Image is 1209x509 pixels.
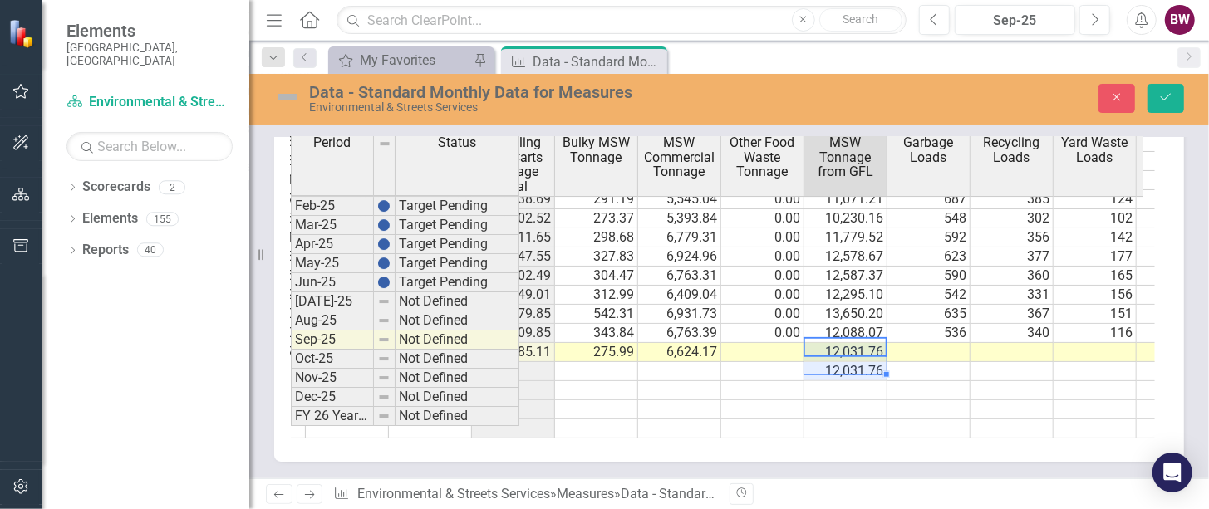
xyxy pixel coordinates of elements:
[337,6,906,35] input: Search ClearPoint...
[887,324,971,343] td: 536
[82,178,150,197] a: Scorecards
[721,324,804,343] td: 0.00
[8,18,37,47] img: ClearPoint Strategy
[1054,247,1137,267] td: 177
[291,350,374,369] td: Oct-25
[721,247,804,267] td: 0.00
[1165,5,1195,35] button: BW
[971,267,1054,286] td: 360
[721,228,804,247] td: 0.00
[396,388,519,407] td: Not Defined
[638,343,721,362] td: 6,624.17
[377,218,391,232] img: BgCOk07PiH71IgAAAABJRU5ErkJggg==
[804,209,887,228] td: 10,230.16
[804,190,887,209] td: 11,071.21
[971,286,1054,305] td: 331
[137,243,164,257] div: 40
[396,197,519,216] td: Target Pending
[887,228,971,247] td: 592
[638,247,721,267] td: 6,924.96
[377,295,391,308] img: 8DAGhfEEPCf229AAAAAElFTkSuQmCC
[804,362,887,381] td: 12,031.76
[533,51,663,72] div: Data - Standard Monthly Data for Measures
[557,486,614,502] a: Measures
[721,190,804,209] td: 0.00
[377,199,391,213] img: BgCOk07PiH71IgAAAABJRU5ErkJggg==
[396,350,519,369] td: Not Defined
[808,135,883,179] span: MSW Tonnage from GFL
[66,41,233,68] small: [GEOGRAPHIC_DATA], [GEOGRAPHIC_DATA]
[1054,305,1137,324] td: 151
[721,209,804,228] td: 0.00
[291,388,374,407] td: Dec-25
[438,135,476,150] span: Status
[641,135,717,179] span: MSW Commercial Tonnage
[555,305,638,324] td: 542.31
[66,93,233,112] a: Environmental & Streets Services
[314,135,351,150] span: Period
[891,135,966,164] span: Garbage Loads
[396,407,519,426] td: Not Defined
[291,330,374,350] td: Sep-25
[291,407,374,426] td: FY 26 Year End
[396,311,519,330] td: Not Defined
[887,247,971,267] td: 623
[721,267,804,286] td: 0.00
[291,254,374,273] td: May-25
[1054,324,1137,343] td: 116
[291,292,374,311] td: [DATE]-25
[396,254,519,273] td: Target Pending
[721,286,804,305] td: 0.00
[396,369,519,388] td: Not Defined
[887,190,971,209] td: 687
[804,343,887,362] td: 12,031.76
[961,11,1070,31] div: Sep-25
[558,135,634,164] span: Bulky MSW Tonnage
[1054,286,1137,305] td: 156
[377,371,391,384] img: 8DAGhfEEPCf229AAAAAElFTkSuQmCC
[396,292,519,311] td: Not Defined
[332,50,469,71] a: My Favorites
[377,352,391,365] img: 8DAGhfEEPCf229AAAAAElFTkSuQmCC
[333,485,716,504] div: » »
[804,228,887,247] td: 11,779.52
[291,369,374,388] td: Nov-25
[291,197,374,216] td: Feb-25
[274,84,301,110] img: Not Defined
[555,324,638,343] td: 343.84
[291,216,374,235] td: Mar-25
[638,209,721,228] td: 5,393.84
[66,21,233,41] span: Elements
[377,333,391,346] img: 8DAGhfEEPCf229AAAAAElFTkSuQmCC
[887,305,971,324] td: 635
[377,409,391,423] img: 8DAGhfEEPCf229AAAAAElFTkSuQmCC
[377,276,391,289] img: BgCOk07PiH71IgAAAABJRU5ErkJggg==
[819,8,902,32] button: Search
[555,247,638,267] td: 327.83
[555,228,638,247] td: 298.68
[971,228,1054,247] td: 356
[555,190,638,209] td: 291.19
[396,273,519,292] td: Target Pending
[638,228,721,247] td: 6,779.31
[377,390,391,404] img: 8DAGhfEEPCf229AAAAAElFTkSuQmCC
[638,286,721,305] td: 6,409.04
[555,267,638,286] td: 304.47
[971,209,1054,228] td: 302
[396,330,519,350] td: Not Defined
[377,314,391,327] img: 8DAGhfEEPCf229AAAAAElFTkSuQmCC
[1054,190,1137,209] td: 124
[971,305,1054,324] td: 367
[887,209,971,228] td: 548
[638,190,721,209] td: 5,545.04
[804,286,887,305] td: 12,295.10
[804,267,887,286] td: 12,587.37
[555,343,638,362] td: 275.99
[887,286,971,305] td: 542
[291,273,374,292] td: Jun-25
[955,5,1076,35] button: Sep-25
[82,209,138,228] a: Elements
[357,486,550,502] a: Environmental & Streets Services
[887,267,971,286] td: 590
